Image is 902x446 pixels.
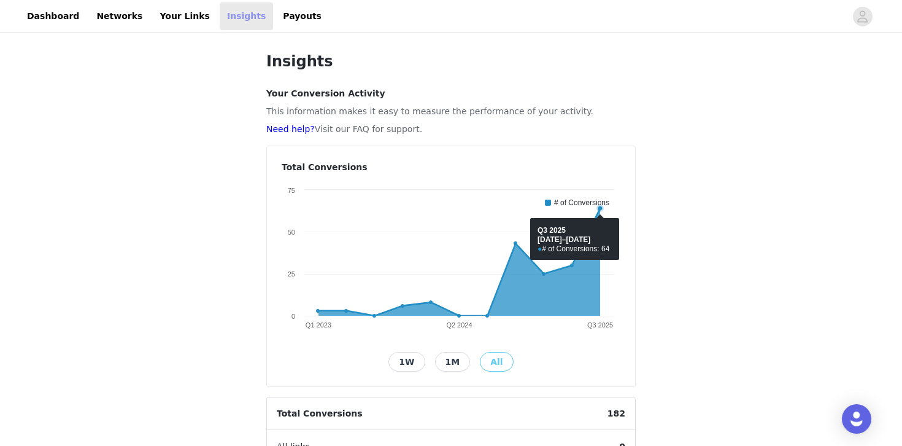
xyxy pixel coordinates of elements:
[266,123,636,136] p: Visit our FAQ for support.
[20,2,87,30] a: Dashboard
[598,397,635,430] span: 182
[267,397,372,430] span: Total Conversions
[276,2,329,30] a: Payouts
[266,87,636,100] h4: Your Conversion Activity
[388,352,425,372] button: 1W
[282,161,620,174] h4: Total Conversions
[220,2,273,30] a: Insights
[266,124,315,134] a: Need help?
[266,105,636,118] p: This information makes it easy to measure the performance of your activity.
[857,7,868,26] div: avatar
[288,187,295,194] text: 75
[288,229,295,236] text: 50
[291,313,295,320] text: 0
[288,270,295,278] text: 25
[89,2,150,30] a: Networks
[446,321,472,329] text: Q2 2024
[152,2,217,30] a: Your Links
[480,352,513,372] button: All
[842,404,871,434] div: Open Intercom Messenger
[435,352,471,372] button: 1M
[587,321,613,329] text: Q3 2025
[306,321,331,329] text: Q1 2023
[266,50,636,72] h1: Insights
[554,198,609,207] text: # of Conversions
